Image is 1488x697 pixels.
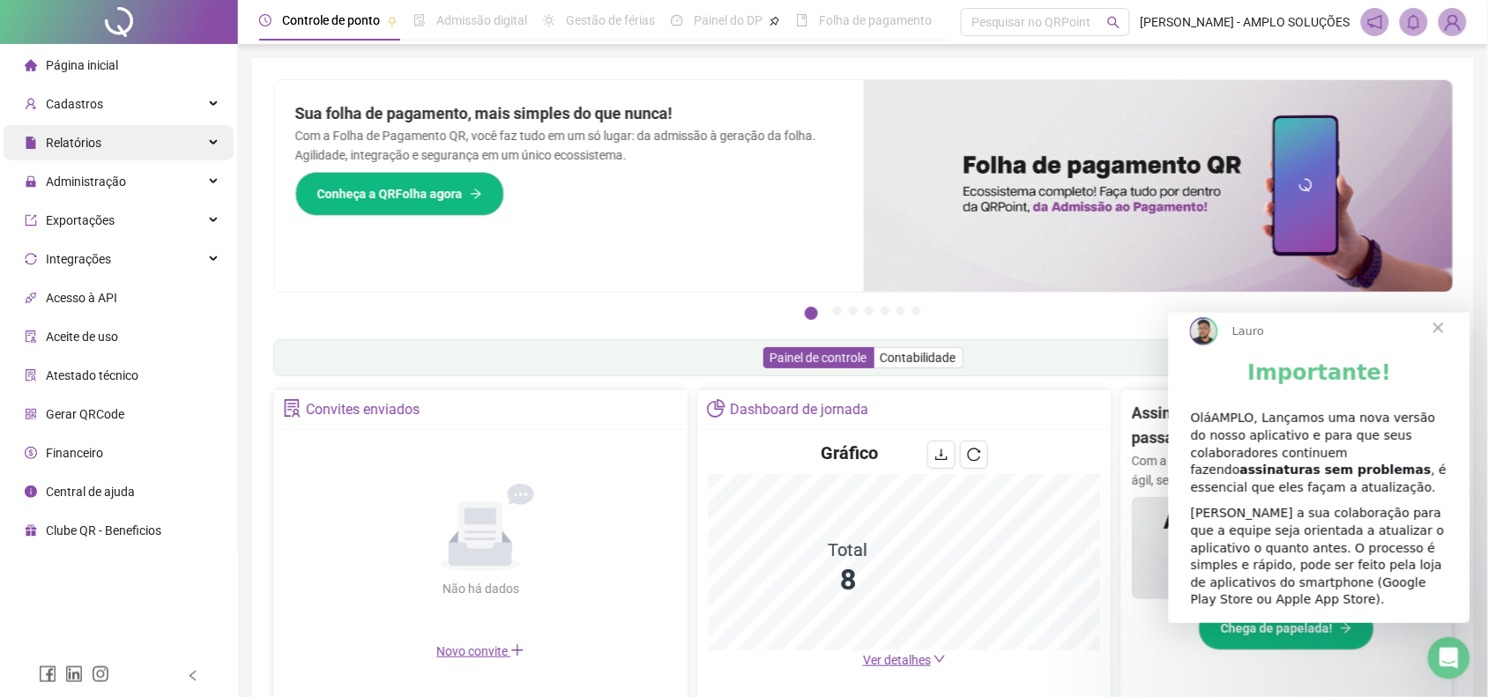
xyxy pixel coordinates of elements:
[25,369,37,382] span: solution
[46,368,138,382] span: Atestado técnico
[187,670,199,682] span: left
[833,307,842,315] button: 2
[46,523,161,538] span: Clube QR - Beneficios
[707,399,725,418] span: pie-chart
[671,14,683,26] span: dashboard
[295,101,843,126] h2: Sua folha de pagamento, mais simples do que nunca!
[92,665,109,683] span: instagram
[46,446,103,460] span: Financeiro
[22,192,279,296] div: [PERSON_NAME] a sua colaboração para que a equipe seja orientada a atualizar o aplicativo o quant...
[897,307,905,315] button: 6
[1199,606,1374,650] button: Chega de papelada!
[967,448,981,462] span: reload
[46,252,111,266] span: Integrações
[295,172,504,216] button: Conheça a QRFolha agora
[25,175,37,188] span: lock
[1440,9,1466,35] img: 15382
[864,80,1454,292] img: banner%2F8d14a306-6205-4263-8e5b-06e9a85ad873.png
[46,174,126,189] span: Administração
[259,14,272,26] span: clock-circle
[1132,497,1440,600] img: banner%2F02c71560-61a6-44d4-94b9-c8ab97240462.png
[46,330,118,344] span: Aceite de uso
[805,307,818,320] button: 1
[25,330,37,343] span: audit
[22,97,279,183] div: OláAMPLO, Lançamos uma nova versão do nosso aplicativo e para que seus colaboradores continuem fa...
[25,486,37,498] span: info-circle
[863,653,946,667] a: Ver detalhes down
[865,307,874,315] button: 4
[387,16,398,26] span: pushpin
[566,13,655,27] span: Gestão de férias
[1221,619,1333,638] span: Chega de papelada!
[46,485,135,499] span: Central de ajuda
[730,395,868,425] div: Dashboard de jornada
[849,307,858,315] button: 3
[436,644,525,658] span: Novo convite
[25,137,37,149] span: file
[46,213,115,227] span: Exportações
[46,291,117,305] span: Acesso à API
[317,184,463,204] span: Conheça a QRFolha agora
[796,14,808,26] span: book
[46,58,118,72] span: Página inicial
[819,13,932,27] span: Folha de pagamento
[79,48,223,72] b: Importante!
[1132,401,1440,451] h2: Assinar ponto na mão? Isso ficou no passado!
[25,292,37,304] span: api
[25,59,37,71] span: home
[71,150,263,164] b: assinaturas sem problemas
[1406,14,1422,30] span: bell
[295,126,843,165] p: Com a Folha de Pagamento QR, você faz tudo em um só lugar: da admissão à geração da folha. Agilid...
[770,351,867,365] span: Painel de controle
[1132,451,1440,490] p: Com a Assinatura Digital da QR, sua gestão fica mais ágil, segura e sem papelada.
[510,643,525,657] span: plus
[1141,12,1350,32] span: [PERSON_NAME] - AMPLO SOLUÇÕES
[1107,16,1120,29] span: search
[436,13,527,27] span: Admissão digital
[1428,637,1470,679] iframe: Intercom live chat
[822,441,879,465] h4: Gráfico
[25,98,37,110] span: user-add
[770,16,780,26] span: pushpin
[25,524,37,537] span: gift
[694,13,763,27] span: Painel do DP
[934,653,946,665] span: down
[543,14,555,26] span: sun
[881,307,889,315] button: 5
[881,351,956,365] span: Contabilidade
[39,665,56,683] span: facebook
[65,665,83,683] span: linkedin
[46,97,103,111] span: Cadastros
[283,399,301,418] span: solution
[25,447,37,459] span: dollar
[413,14,426,26] span: file-done
[306,395,420,425] div: Convites enviados
[25,214,37,226] span: export
[399,579,562,598] div: Não há dados
[934,448,949,462] span: download
[1340,622,1352,634] span: arrow-right
[912,307,921,315] button: 7
[46,407,124,421] span: Gerar QRCode
[863,653,931,667] span: Ver detalhes
[1169,313,1470,623] iframe: Intercom live chat mensagem
[46,136,101,150] span: Relatórios
[1367,14,1383,30] span: notification
[470,188,482,200] span: arrow-right
[282,13,380,27] span: Controle de ponto
[25,408,37,420] span: qrcode
[25,253,37,265] span: sync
